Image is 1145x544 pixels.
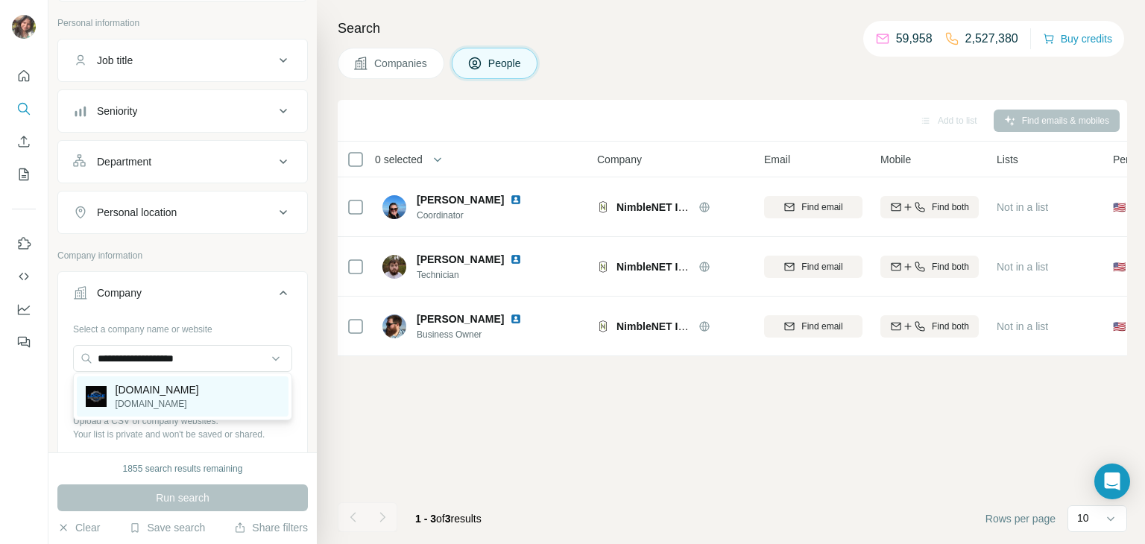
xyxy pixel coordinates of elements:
button: Find both [880,196,979,218]
button: Find both [880,315,979,338]
img: Logo of NimbleNET IT AND Computer Solutions [597,201,609,213]
span: Technician [417,268,540,282]
button: Quick start [12,63,36,89]
button: Use Surfe API [12,263,36,290]
span: Find email [801,320,842,333]
span: 🇺🇸 [1113,200,1126,215]
span: Rows per page [985,511,1056,526]
span: [PERSON_NAME] [417,192,504,207]
button: Find email [764,315,862,338]
div: Company [97,285,142,300]
span: 0 selected [375,152,423,167]
span: 3 [445,513,451,525]
p: [DOMAIN_NAME] [116,382,199,397]
img: Logo of NimbleNET IT AND Computer Solutions [597,261,609,273]
p: Upload a CSV of company websites. [73,414,292,428]
button: Enrich CSV [12,128,36,155]
span: Find both [932,200,969,214]
div: Job title [97,53,133,68]
button: Find email [764,256,862,278]
button: Buy credits [1043,28,1112,49]
span: [PERSON_NAME] [417,311,504,326]
p: 59,958 [896,30,933,48]
button: My lists [12,161,36,188]
span: Find both [932,260,969,273]
img: LinkedIn logo [510,194,522,206]
button: Department [58,144,307,180]
span: Coordinator [417,209,540,222]
p: 10 [1077,510,1089,525]
span: NimbleNET IT AND Computer Solutions [616,201,812,213]
span: 1 - 3 [415,513,436,525]
img: lockeperformance.com [86,386,107,407]
p: 2,527,380 [965,30,1018,48]
span: Not in a list [997,261,1048,273]
span: Mobile [880,152,911,167]
h4: Search [338,18,1127,39]
span: Company [597,152,642,167]
button: Company [58,275,307,317]
img: LinkedIn logo [510,253,522,265]
img: LinkedIn logo [510,313,522,325]
button: Dashboard [12,296,36,323]
span: People [488,56,523,71]
button: Find email [764,196,862,218]
button: Clear [57,520,100,535]
button: Share filters [234,520,308,535]
button: Save search [129,520,205,535]
p: Company information [57,249,308,262]
button: Use Surfe on LinkedIn [12,230,36,257]
span: results [415,513,482,525]
div: Select a company name or website [73,317,292,336]
button: Search [12,95,36,122]
button: Personal location [58,194,307,230]
div: 1855 search results remaining [123,462,243,475]
span: Find email [801,260,842,273]
span: 🇺🇸 [1113,259,1126,274]
button: Feedback [12,329,36,355]
div: Personal location [97,205,177,220]
span: Email [764,152,790,167]
span: Find email [801,200,842,214]
span: Lists [997,152,1018,167]
span: of [436,513,445,525]
p: Your list is private and won't be saved or shared. [73,428,292,441]
div: Open Intercom Messenger [1094,464,1130,499]
div: Seniority [97,104,137,118]
div: Department [97,154,151,169]
img: Logo of NimbleNET IT AND Computer Solutions [597,320,609,332]
span: Not in a list [997,201,1048,213]
span: NimbleNET IT AND Computer Solutions [616,261,812,273]
span: 🇺🇸 [1113,319,1126,334]
span: Not in a list [997,320,1048,332]
span: Business Owner [417,328,540,341]
p: Personal information [57,16,308,30]
img: Avatar [382,255,406,279]
button: Job title [58,42,307,78]
img: Avatar [12,15,36,39]
img: Avatar [382,314,406,338]
span: NimbleNET IT AND Computer Solutions [616,320,812,332]
button: Seniority [58,93,307,129]
span: Find both [932,320,969,333]
button: Find both [880,256,979,278]
p: [DOMAIN_NAME] [116,397,199,411]
img: Avatar [382,195,406,219]
span: Companies [374,56,429,71]
span: [PERSON_NAME] [417,252,504,267]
